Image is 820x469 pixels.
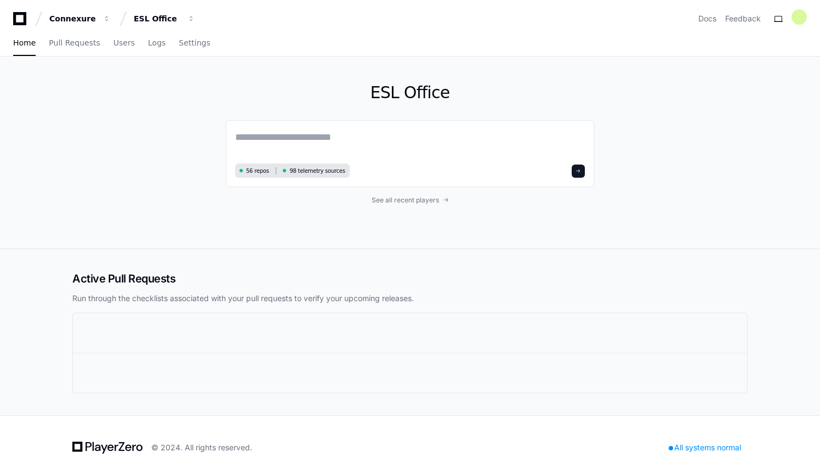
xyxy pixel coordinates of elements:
h2: Active Pull Requests [72,271,748,286]
span: 98 telemetry sources [289,167,345,175]
h1: ESL Office [226,83,594,103]
span: Logs [148,39,166,46]
button: Feedback [725,13,761,24]
div: ESL Office [134,13,181,24]
div: All systems normal [662,440,748,455]
a: See all recent players [226,196,594,205]
span: Settings [179,39,210,46]
a: Settings [179,31,210,56]
a: Pull Requests [49,31,100,56]
a: Docs [698,13,716,24]
div: Connexure [49,13,96,24]
span: Users [113,39,135,46]
button: Connexure [45,9,115,29]
a: Home [13,31,36,56]
button: ESL Office [129,9,200,29]
a: Logs [148,31,166,56]
p: Run through the checklists associated with your pull requests to verify your upcoming releases. [72,293,748,304]
a: Users [113,31,135,56]
span: 56 repos [246,167,269,175]
span: Pull Requests [49,39,100,46]
span: Home [13,39,36,46]
span: See all recent players [372,196,439,205]
div: © 2024. All rights reserved. [151,442,252,453]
